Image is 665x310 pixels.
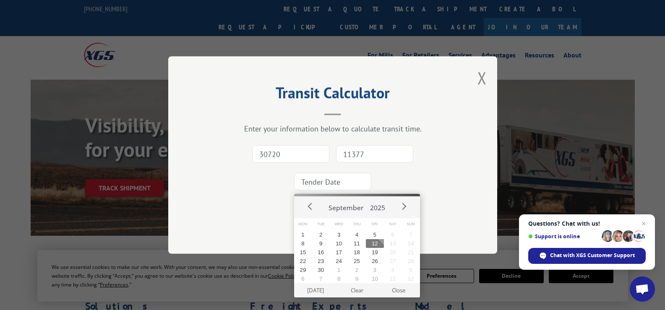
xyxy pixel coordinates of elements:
span: Chat with XGS Customer Support [550,252,635,259]
button: 2 [312,230,330,239]
h2: Transit Calculator [210,87,455,103]
button: 4 [348,230,366,239]
button: 23 [312,257,330,266]
button: 6 [384,230,402,239]
button: 12 [402,274,420,283]
button: 10 [330,239,348,248]
button: 14 [402,239,420,248]
button: 8 [330,274,348,283]
button: 9 [348,274,366,283]
button: Clear [336,283,378,297]
button: 3 [366,266,384,274]
button: 7 [312,274,330,283]
button: 28 [402,257,420,266]
input: Origin Zip [252,145,329,163]
button: 4 [384,266,402,274]
button: 5 [366,230,384,239]
button: Close [378,283,419,297]
span: Mon [294,218,312,230]
button: Next [397,200,410,213]
button: 6 [294,274,312,283]
span: Support is online [528,233,599,240]
button: 17 [330,248,348,257]
span: Tue [312,218,330,230]
span: Close chat [639,219,649,229]
span: Sat [384,218,402,230]
span: Questions? Chat with us! [528,220,646,227]
button: 12 [366,239,384,248]
button: 18 [348,248,366,257]
button: 8 [294,239,312,248]
button: 3 [330,230,348,239]
button: 16 [312,248,330,257]
span: Wed [330,218,348,230]
button: 22 [294,257,312,266]
button: 26 [366,257,384,266]
span: Fri [366,218,384,230]
div: Chat with XGS Customer Support [528,248,646,264]
button: 7 [402,230,420,239]
span: Thu [348,218,366,230]
button: [DATE] [295,283,336,297]
button: Prev [304,200,317,213]
button: 5 [402,266,420,274]
button: 24 [330,257,348,266]
button: 1 [330,266,348,274]
button: 2 [348,266,366,274]
button: 27 [384,257,402,266]
div: Open chat [630,276,655,302]
span: Sun [402,218,420,230]
button: 15 [294,248,312,257]
button: 29 [294,266,312,274]
button: 13 [384,239,402,248]
button: September [325,196,367,216]
button: 21 [402,248,420,257]
button: 25 [348,257,366,266]
button: 19 [366,248,384,257]
button: 9 [312,239,330,248]
button: Close modal [477,67,487,89]
div: Enter your information below to calculate transit time. [210,124,455,133]
button: 11 [384,274,402,283]
button: 10 [366,274,384,283]
button: 11 [348,239,366,248]
button: 30 [312,266,330,274]
input: Dest. Zip [336,145,413,163]
button: 20 [384,248,402,257]
button: 1 [294,230,312,239]
button: 2025 [367,196,389,216]
input: Tender Date [294,173,371,190]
